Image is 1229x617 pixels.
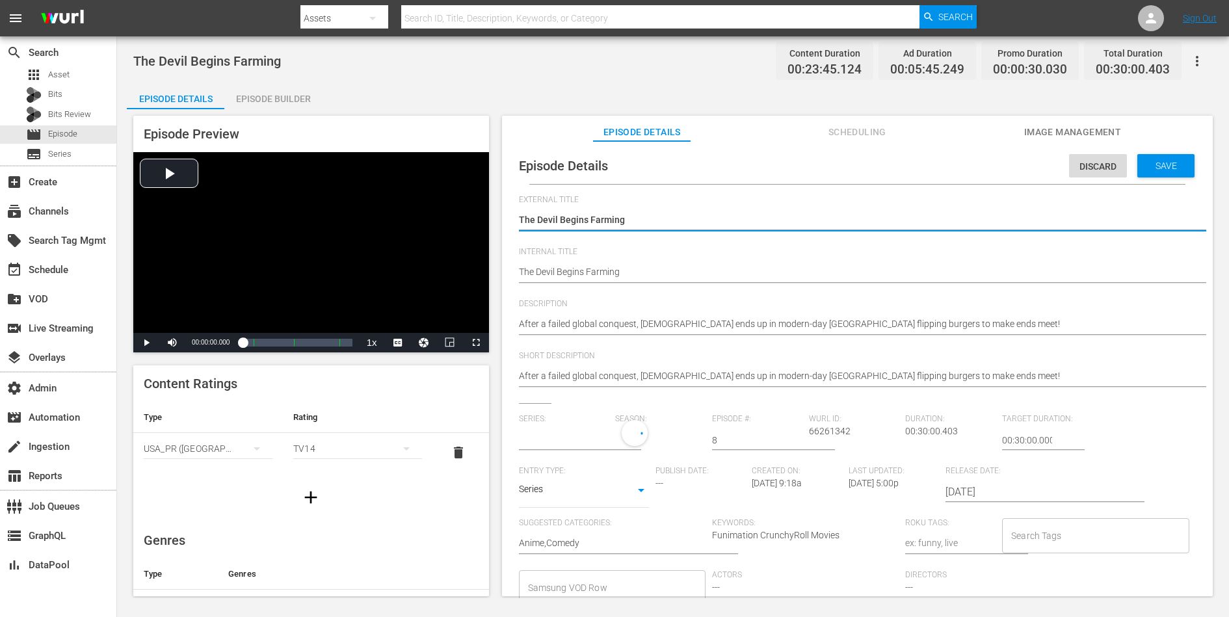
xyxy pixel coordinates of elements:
[463,333,489,352] button: Fullscreen
[712,414,802,425] span: Episode #:
[7,528,22,544] span: GraphQL
[905,414,996,425] span: Duration:
[1145,161,1187,171] span: Save
[993,62,1067,77] span: 00:00:30.030
[283,402,432,433] th: Rating
[787,44,862,62] div: Content Duration
[519,351,1189,361] span: Short Description
[293,430,422,467] div: TV14
[133,333,159,352] button: Play
[48,108,91,121] span: Bits Review
[808,124,906,140] span: Scheduling
[443,437,474,468] button: delete
[127,83,224,114] div: Episode Details
[938,5,973,29] span: Search
[945,466,1112,477] span: Release Date:
[224,83,322,114] div: Episode Builder
[519,158,608,174] span: Episode Details
[7,45,22,60] span: Search
[7,499,22,514] span: Job Queues
[133,152,489,352] div: Video Player
[48,148,72,161] span: Series
[133,53,281,69] span: The Devil Begins Farming
[26,127,42,142] span: Episode
[437,333,463,352] button: Picture-in-Picture
[411,333,437,352] button: Jump To Time
[385,333,411,352] button: Captions
[519,536,706,552] textarea: Anime,Comedy
[1069,161,1127,172] span: Discard
[48,127,77,140] span: Episode
[133,402,283,433] th: Type
[7,203,22,219] span: Channels
[787,62,862,77] span: 00:23:45.124
[905,426,958,436] span: 00:30:00.403
[519,414,609,425] span: Series:
[993,44,1067,62] div: Promo Duration
[905,570,1092,581] span: Directors
[1183,13,1217,23] a: Sign Out
[519,317,1189,333] textarea: After a failed global conquest, [DEMOGRAPHIC_DATA] ends up in modern-day [GEOGRAPHIC_DATA] flippi...
[615,414,706,425] span: Season:
[7,350,22,365] span: Overlays
[144,126,239,142] span: Episode Preview
[919,5,977,29] button: Search
[7,439,22,454] span: Ingestion
[890,44,964,62] div: Ad Duration
[7,174,22,190] span: Create
[127,83,224,109] button: Episode Details
[26,67,42,83] span: Asset
[519,518,706,529] span: Suggested Categories:
[519,369,1189,385] textarea: After a failed global conquest, [DEMOGRAPHIC_DATA] ends up in modern-day [GEOGRAPHIC_DATA] flippi...
[890,62,964,77] span: 00:05:45.249
[519,195,1189,205] span: External Title
[48,88,62,101] span: Bits
[519,466,649,477] span: Entry Type:
[519,265,1189,281] textarea: The Devil Begins Farming
[712,582,720,592] span: ---
[1137,154,1195,177] button: Save
[26,146,42,162] span: Series
[26,107,42,122] div: Bits Review
[905,518,996,529] span: Roku Tags:
[593,124,691,140] span: Episode Details
[519,213,1189,229] textarea: The Devil Begins Farming
[7,468,22,484] span: Reports
[144,430,272,467] div: USA_PR ([GEOGRAPHIC_DATA])
[7,262,22,278] span: Schedule
[218,558,449,590] th: Genres
[809,426,851,436] span: 66261342
[133,558,218,590] th: Type
[905,582,913,592] span: ---
[192,339,230,346] span: 00:00:00.000
[1069,154,1127,177] button: Discard
[144,376,237,391] span: Content Ratings
[655,466,746,477] span: Publish Date:
[224,83,322,109] button: Episode Builder
[712,518,899,529] span: Keywords:
[849,466,939,477] span: Last Updated:
[1096,62,1170,77] span: 00:30:00.403
[809,414,899,425] span: Wurl ID:
[243,339,352,347] div: Progress Bar
[655,478,663,488] span: ---
[7,321,22,336] span: Live Streaming
[133,402,489,473] table: simple table
[8,10,23,26] span: menu
[451,445,466,460] span: delete
[26,87,42,103] div: Bits
[7,380,22,396] span: Admin
[1024,124,1121,140] span: Image Management
[7,233,22,248] span: Search Tag Mgmt
[48,68,70,81] span: Asset
[752,478,802,488] span: [DATE] 9:18a
[7,557,22,573] span: DataPool
[712,530,839,540] span: Funimation CrunchyRoll Movies
[359,333,385,352] button: Playback Rate
[1096,44,1170,62] div: Total Duration
[519,482,649,501] div: Series
[7,291,22,307] span: VOD
[1002,414,1092,425] span: Target Duration:
[159,333,185,352] button: Mute
[519,299,1189,309] span: Description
